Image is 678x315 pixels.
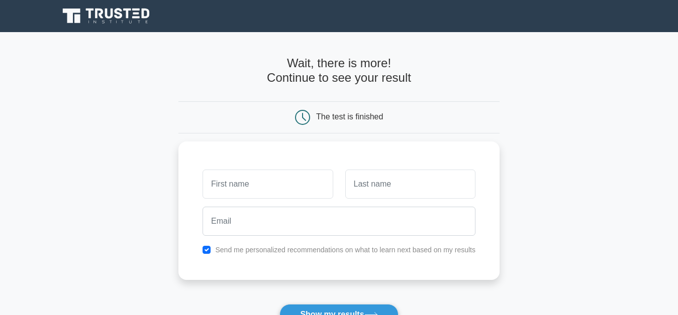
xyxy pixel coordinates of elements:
[345,170,475,199] input: Last name
[178,56,500,85] h4: Wait, there is more! Continue to see your result
[203,207,475,236] input: Email
[203,170,333,199] input: First name
[316,112,383,121] div: The test is finished
[215,246,475,254] label: Send me personalized recommendations on what to learn next based on my results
